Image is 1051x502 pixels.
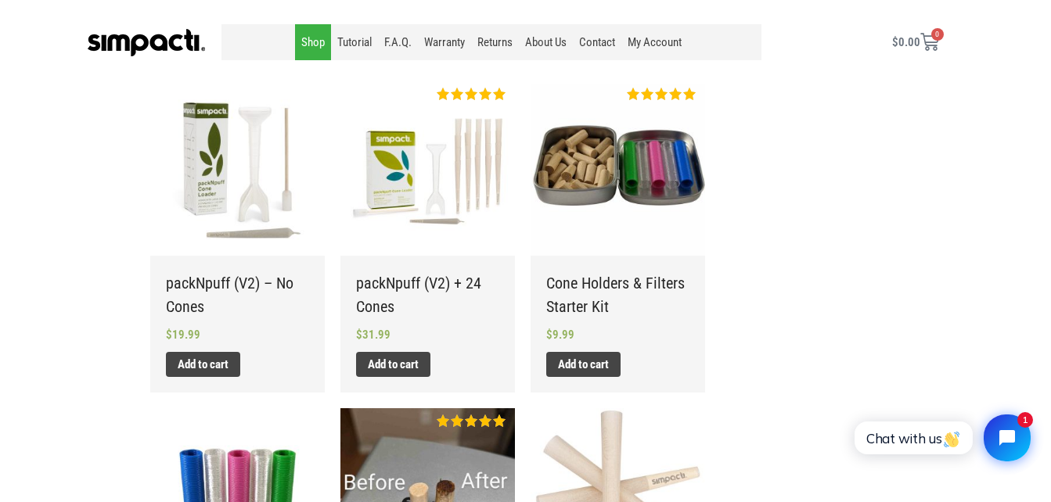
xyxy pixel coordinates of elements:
span: $ [356,328,362,342]
h2: packNpuff (V2) + 24 Cones [356,271,499,318]
bdi: 19.99 [166,328,200,342]
a: Add to cart: “Cone Holders & Filters Starter Kit” [546,352,621,378]
a: Contact [573,24,621,60]
a: Add to cart: “packNpuff (V2) + 24 Cones” [356,352,430,378]
a: Tutorial [331,24,378,60]
iframe: Tidio Chat [837,401,1044,475]
h2: Cone Holders & Filters Starter Kit [546,271,689,318]
img: packNpuff (V2) + 24 Cones [340,81,515,256]
a: Cone Holders & Filters Starter Kit Cone Holders & Filters Starter KitRated 5.00 out of 5 $9.99 [546,81,689,344]
span: $ [166,328,172,342]
span: Rated out of 5 [437,414,507,427]
a: Shop [295,24,331,60]
div: Rated 5.00 out of 5 [437,88,507,100]
bdi: 0.00 [892,35,920,49]
img: Cone Holders & Filters Starter Kit [531,81,705,256]
span: Rated out of 5 [437,88,507,100]
a: packNpuff (V2) - No Cones packNpuff (V2) – No Cones $19.99 [166,81,309,344]
a: My Account [621,24,688,60]
h2: packNpuff (V2) – No Cones [166,271,309,318]
span: 0 [931,28,944,41]
span: $ [892,35,898,49]
a: F.A.Q. [378,24,418,60]
a: About Us [519,24,573,60]
a: Returns [471,24,519,60]
a: Warranty [418,24,471,60]
a: Add to cart: “packNpuff (V2) - No Cones” [166,352,240,378]
span: Rated out of 5 [627,88,697,100]
a: $0.00 0 [873,23,958,61]
span: $ [546,328,552,342]
a: packNpuff (V2) + 24 Cones packNpuff (V2) + 24 ConesRated 5.00 out of 5 $31.99 [356,81,499,344]
div: Rated 5.00 out of 5 [437,414,507,427]
img: packNpuff (V2) - No Cones [150,81,325,256]
bdi: 9.99 [546,328,574,342]
div: Rated 5.00 out of 5 [627,88,697,100]
bdi: 31.99 [356,328,391,342]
